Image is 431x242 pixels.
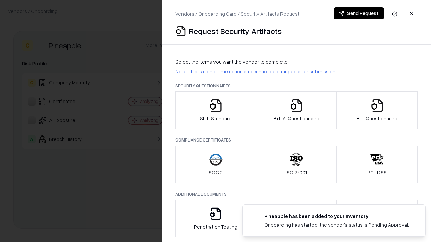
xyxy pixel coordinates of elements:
p: Penetration Testing [194,223,237,230]
button: Shift Standard [175,91,256,129]
div: Pineapple has been added to your inventory [264,213,409,220]
button: B+L AI Questionnaire [256,91,337,129]
p: PCI-DSS [367,169,387,176]
button: Data Processing Agreement [336,200,418,237]
p: Security Questionnaires [175,83,418,89]
button: PCI-DSS [336,146,418,183]
p: SOC 2 [209,169,223,176]
p: Additional Documents [175,191,418,197]
button: ISO 27001 [256,146,337,183]
button: Privacy Policy [256,200,337,237]
p: ISO 27001 [286,169,307,176]
button: Send Request [334,7,384,19]
p: Compliance Certificates [175,137,418,143]
img: pineappleenergy.com [251,213,259,221]
button: B+L Questionnaire [336,91,418,129]
p: Request Security Artifacts [189,26,282,36]
p: B+L AI Questionnaire [273,115,319,122]
p: Vendors / Onboarding Card / Security Artifacts Request [175,10,299,17]
button: SOC 2 [175,146,256,183]
p: Select the items you want the vendor to complete: [175,58,418,65]
p: Shift Standard [200,115,232,122]
p: B+L Questionnaire [357,115,397,122]
button: Penetration Testing [175,200,256,237]
p: Note: This is a one-time action and cannot be changed after submission. [175,68,418,75]
div: Onboarding has started, the vendor's status is Pending Approval. [264,221,409,228]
